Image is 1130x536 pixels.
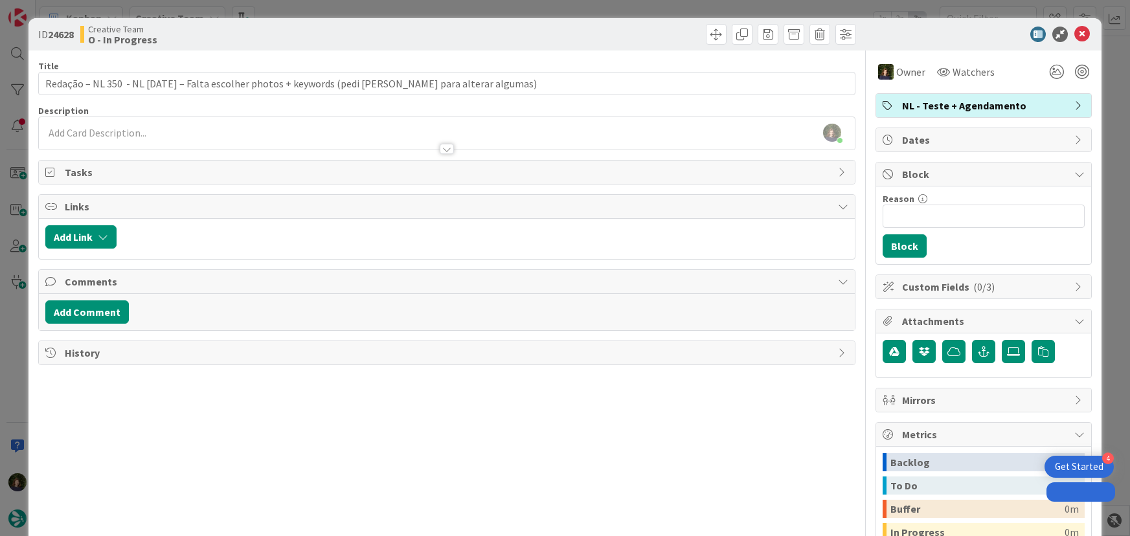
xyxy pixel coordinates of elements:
[823,124,841,142] img: OSJL0tKbxWQXy8f5HcXbcaBiUxSzdGq2.jpg
[973,280,995,293] span: ( 0/3 )
[48,28,74,41] b: 24628
[65,345,832,361] span: History
[1055,460,1103,473] div: Get Started
[902,132,1068,148] span: Dates
[38,72,856,95] input: type card name here...
[1065,453,1079,471] div: 0m
[883,193,914,205] label: Reason
[45,225,117,249] button: Add Link
[38,60,59,72] label: Title
[38,105,89,117] span: Description
[1065,500,1079,518] div: 0m
[902,166,1068,182] span: Block
[902,279,1068,295] span: Custom Fields
[45,300,129,324] button: Add Comment
[896,64,925,80] span: Owner
[953,64,995,80] span: Watchers
[878,64,894,80] img: MC
[88,34,157,45] b: O - In Progress
[883,234,927,258] button: Block
[902,392,1068,408] span: Mirrors
[1102,452,1114,464] div: 4
[1045,456,1114,478] div: Open Get Started checklist, remaining modules: 4
[65,164,832,180] span: Tasks
[890,500,1065,518] div: Buffer
[902,98,1068,113] span: NL - Teste + Agendamento
[65,199,832,214] span: Links
[890,453,1065,471] div: Backlog
[890,476,1065,495] div: To Do
[65,274,832,289] span: Comments
[902,313,1068,329] span: Attachments
[38,27,74,42] span: ID
[88,24,157,34] span: Creative Team
[902,427,1068,442] span: Metrics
